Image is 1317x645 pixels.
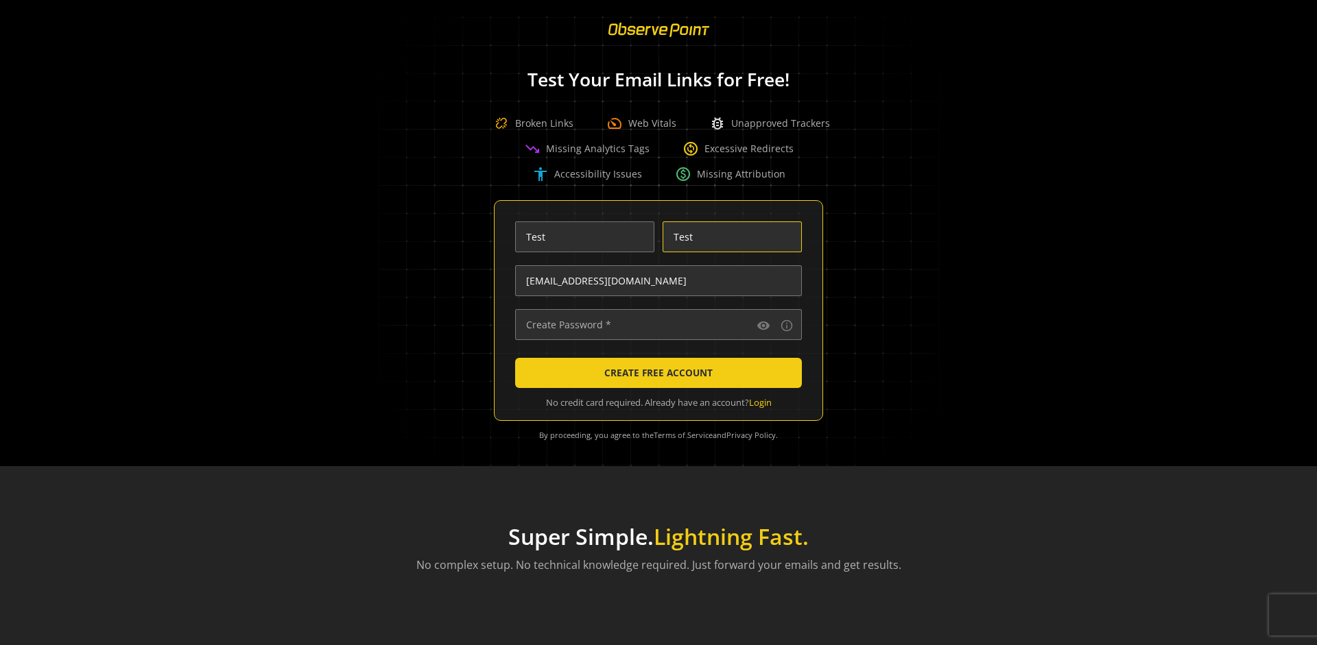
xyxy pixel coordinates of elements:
div: Missing Attribution [675,166,785,182]
div: Web Vitals [606,115,676,132]
a: ObservePoint Homepage [600,32,718,45]
span: Lightning Fast. [654,522,809,551]
span: paid [675,166,691,182]
div: Broken Links [488,110,573,137]
a: Login [749,396,772,409]
span: bug_report [709,115,726,132]
span: trending_down [524,141,541,157]
img: Broken Link [488,110,515,137]
input: Enter Last Name * [663,221,802,252]
div: Missing Analytics Tags [524,141,650,157]
div: By proceeding, you agree to the and . [511,421,806,450]
div: Accessibility Issues [532,166,642,182]
p: No complex setup. No technical knowledge required. Just forward your emails and get results. [416,557,901,573]
span: CREATE FREE ACCOUNT [604,361,713,385]
input: Create Password * [515,309,802,340]
mat-icon: visibility [757,319,770,332]
h1: Test Your Email Links for Free! [357,70,960,90]
div: No credit card required. Already have an account? [515,396,802,409]
div: Excessive Redirects [683,141,794,157]
button: Password requirements [779,317,795,334]
mat-icon: info_outline [780,319,794,332]
div: Unapproved Trackers [709,115,830,132]
button: CREATE FREE ACCOUNT [515,358,802,388]
span: accessibility [532,166,549,182]
a: Privacy Policy [726,430,776,440]
h1: Super Simple. [416,524,901,550]
span: change_circle [683,141,699,157]
span: speed [606,115,623,132]
input: Enter Email Address (name@work-email.com) * [515,265,802,296]
a: Terms of Service [654,430,713,440]
input: Enter First Name * [515,221,654,252]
